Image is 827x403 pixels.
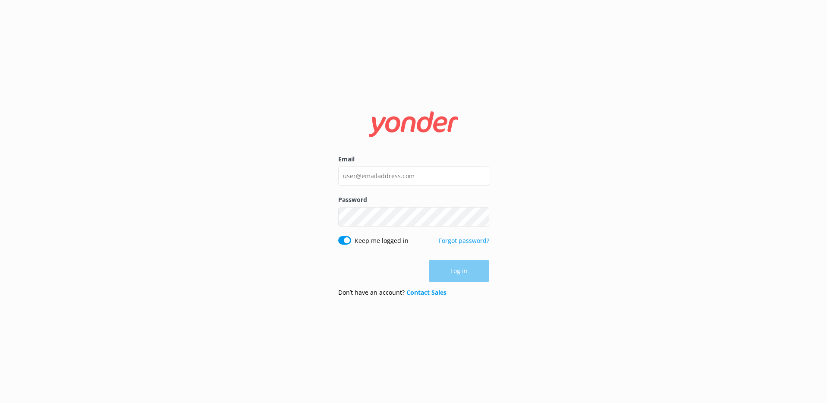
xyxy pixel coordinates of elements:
label: Email [338,154,489,164]
a: Forgot password? [439,236,489,245]
a: Contact Sales [406,288,447,296]
p: Don’t have an account? [338,288,447,297]
label: Keep me logged in [355,236,409,246]
button: Show password [472,208,489,225]
input: user@emailaddress.com [338,166,489,186]
label: Password [338,195,489,205]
